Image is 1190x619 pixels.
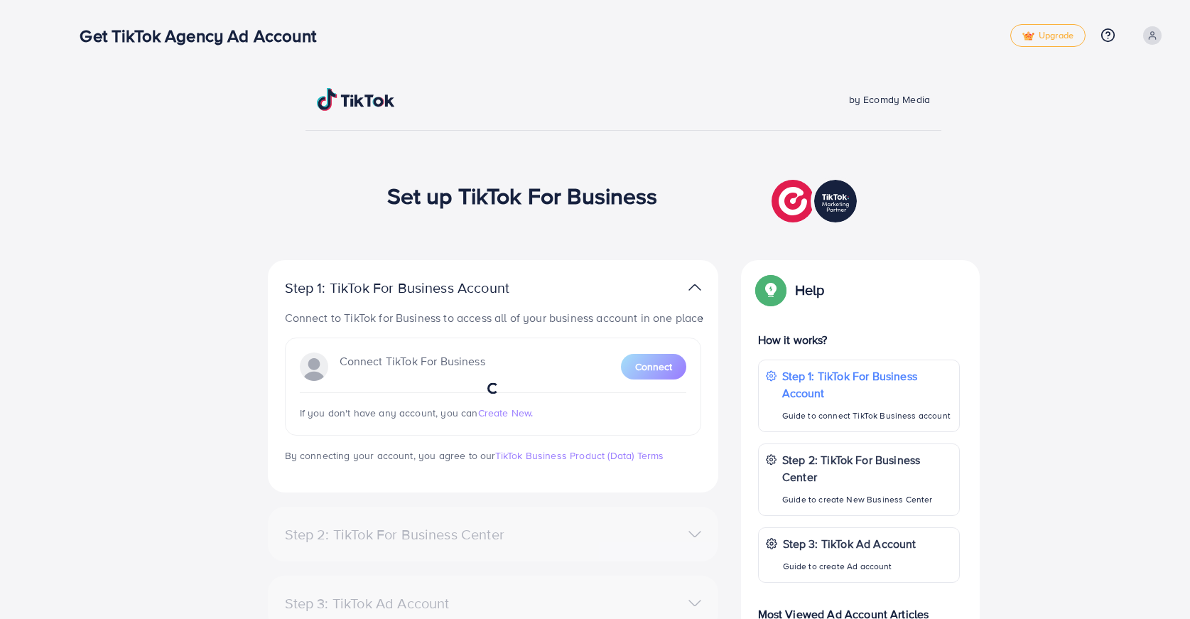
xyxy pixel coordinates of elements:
[758,331,960,348] p: How it works?
[317,88,395,111] img: TikTok
[758,277,784,303] img: Popup guide
[782,451,952,485] p: Step 2: TikTok For Business Center
[782,367,952,402] p: Step 1: TikTok For Business Account
[783,535,916,552] p: Step 3: TikTok Ad Account
[80,26,327,46] h3: Get TikTok Agency Ad Account
[1022,31,1034,41] img: tick
[1022,31,1073,41] span: Upgrade
[1010,24,1086,47] a: tickUpgrade
[688,277,701,298] img: TikTok partner
[285,279,555,296] p: Step 1: TikTok For Business Account
[849,92,930,107] span: by Ecomdy Media
[783,558,916,575] p: Guide to create Ad account
[387,182,658,209] h1: Set up TikTok For Business
[782,407,952,424] p: Guide to connect TikTok Business account
[772,176,860,226] img: TikTok partner
[782,491,952,508] p: Guide to create New Business Center
[795,281,825,298] p: Help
